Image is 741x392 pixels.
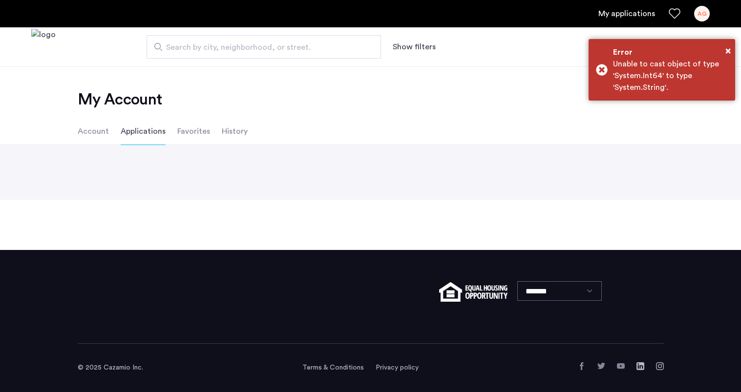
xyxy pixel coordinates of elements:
button: Show or hide filters [393,41,436,53]
h2: My Account [78,90,664,109]
div: AG [694,6,710,21]
select: Language select [517,281,602,301]
img: equal-housing.png [439,282,507,302]
a: Instagram [656,362,664,370]
div: Unable to cast object of type 'System.Int64' to type 'System.String'. [613,58,728,93]
li: Account [78,118,109,145]
li: History [222,118,248,145]
input: Apartment Search [147,35,381,59]
a: Terms and conditions [302,363,364,372]
div: Error [613,46,728,58]
button: Close [725,43,731,58]
a: Favorites [669,8,680,20]
li: Applications [121,118,166,145]
span: × [725,46,731,56]
iframe: chat widget [700,353,731,382]
a: My application [598,8,655,20]
img: logo [31,29,56,65]
span: Search by city, neighborhood, or street. [166,41,354,53]
span: © 2025 Cazamio Inc. [78,364,143,371]
a: Cazamio logo [31,29,56,65]
a: YouTube [617,362,625,370]
a: Facebook [578,362,586,370]
a: LinkedIn [636,362,644,370]
a: Twitter [597,362,605,370]
li: Favorites [177,118,210,145]
a: Privacy policy [376,363,419,372]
